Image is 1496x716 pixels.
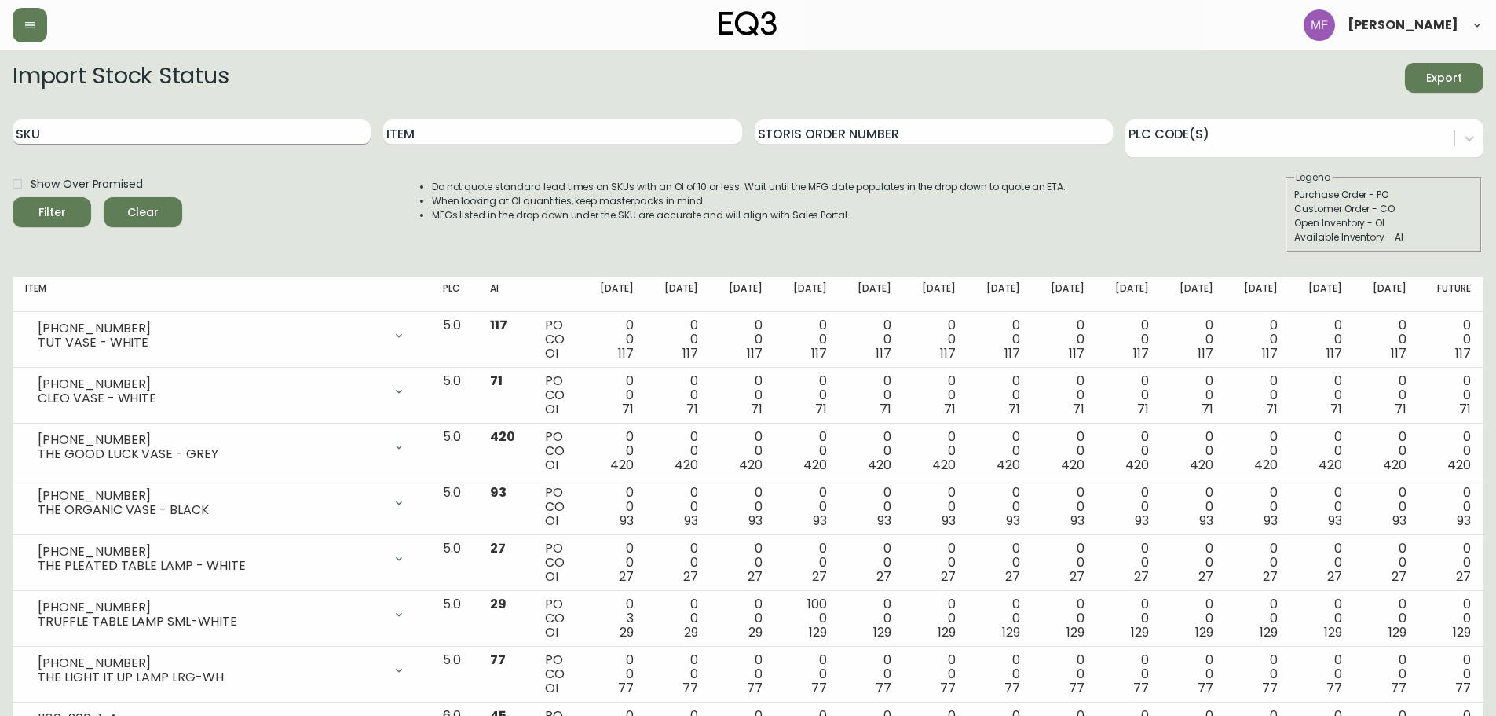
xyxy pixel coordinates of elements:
[490,651,506,669] span: 77
[38,656,383,670] div: [PHONE_NUMBER]
[594,374,634,417] div: 0 0
[1045,542,1085,584] div: 0 0
[477,277,532,312] th: AI
[619,567,634,586] span: 27
[1432,486,1471,528] div: 0 0
[1432,430,1471,472] div: 0 0
[490,539,506,557] span: 27
[38,670,383,685] div: THE LIGHT IT UP LAMP LRG-WH
[620,623,634,641] span: 29
[788,542,827,584] div: 0 0
[545,318,569,361] div: PO CO
[723,374,763,417] div: 0 0
[1266,400,1278,418] span: 71
[916,597,956,640] div: 0 0
[1004,344,1020,362] span: 117
[1263,567,1278,586] span: 27
[1202,400,1213,418] span: 71
[941,567,956,586] span: 27
[38,321,383,336] div: [PHONE_NUMBER]
[545,400,558,418] span: OI
[490,372,503,390] span: 71
[1260,623,1278,641] span: 129
[622,400,634,418] span: 71
[618,344,634,362] span: 117
[1045,597,1085,640] div: 0 0
[1303,597,1342,640] div: 0 0
[1432,542,1471,584] div: 0 0
[659,318,698,361] div: 0 0
[1457,512,1471,530] span: 93
[545,344,558,362] span: OI
[1391,679,1406,697] span: 77
[1303,430,1342,472] div: 0 0
[852,430,891,472] div: 0 0
[916,374,956,417] div: 0 0
[916,542,956,584] div: 0 0
[545,542,569,584] div: PO CO
[1110,318,1149,361] div: 0 0
[620,512,634,530] span: 93
[723,486,763,528] div: 0 0
[852,542,891,584] div: 0 0
[684,623,698,641] span: 29
[944,400,956,418] span: 71
[594,542,634,584] div: 0 0
[1190,456,1213,474] span: 420
[684,512,698,530] span: 93
[1069,679,1085,697] span: 77
[1303,318,1342,361] div: 0 0
[430,535,477,591] td: 5.0
[932,456,956,474] span: 420
[1070,567,1085,586] span: 27
[38,447,383,461] div: THE GOOD LUCK VASE - GREY
[1254,456,1278,474] span: 420
[873,623,891,641] span: 129
[610,456,634,474] span: 420
[880,400,891,418] span: 71
[38,433,383,447] div: [PHONE_NUMBER]
[1110,653,1149,696] div: 0 0
[1419,277,1483,312] th: Future
[1133,679,1149,697] span: 77
[788,430,827,472] div: 0 0
[1367,542,1406,584] div: 0 0
[748,567,763,586] span: 27
[25,597,418,632] div: [PHONE_NUMBER]TRUFFLE TABLE LAMP SML-WHITE
[1174,430,1213,472] div: 0 0
[1294,202,1473,216] div: Customer Order - CO
[38,336,383,350] div: TUT VASE - WHITE
[659,486,698,528] div: 0 0
[1073,400,1085,418] span: 71
[1045,318,1085,361] div: 0 0
[1264,512,1278,530] span: 93
[25,486,418,520] div: [PHONE_NUMBER]THE ORGANIC VASE - BLACK
[430,424,477,479] td: 5.0
[723,653,763,696] div: 0 0
[1355,277,1419,312] th: [DATE]
[1238,318,1278,361] div: 0 0
[1417,68,1471,88] span: Export
[594,653,634,696] div: 0 0
[1110,486,1149,528] div: 0 0
[1456,567,1471,586] span: 27
[1133,344,1149,362] span: 117
[852,318,891,361] div: 0 0
[683,567,698,586] span: 27
[1198,567,1213,586] span: 27
[811,679,827,697] span: 77
[1226,277,1290,312] th: [DATE]
[1195,623,1213,641] span: 129
[1367,374,1406,417] div: 0 0
[1097,277,1161,312] th: [DATE]
[1174,318,1213,361] div: 0 0
[490,483,507,501] span: 93
[682,344,698,362] span: 117
[545,597,569,640] div: PO CO
[38,489,383,503] div: [PHONE_NUMBER]
[1328,512,1342,530] span: 93
[13,277,430,312] th: Item
[430,277,477,312] th: PLC
[788,318,827,361] div: 0 0
[876,567,891,586] span: 27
